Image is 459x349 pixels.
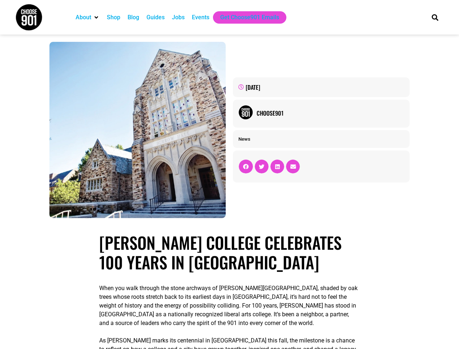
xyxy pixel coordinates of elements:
[192,13,209,22] a: Events
[72,11,419,24] nav: Main nav
[128,13,139,22] a: Blog
[238,136,250,142] a: News
[146,13,165,22] a: Guides
[238,105,253,120] img: Picture of Choose901
[107,13,120,22] a: Shop
[255,160,269,173] div: Share on twitter
[429,11,441,23] div: Search
[172,13,185,22] a: Jobs
[220,13,279,22] a: Get Choose901 Emails
[239,160,253,173] div: Share on facebook
[49,42,226,218] img: Rhodes College
[270,160,284,173] div: Share on linkedin
[286,160,300,173] div: Share on email
[246,83,260,92] time: [DATE]
[72,11,103,24] div: About
[99,284,360,328] p: When you walk through the stone archways of [PERSON_NAME][GEOGRAPHIC_DATA], shaded by oak trees w...
[76,13,91,22] a: About
[99,233,360,272] h1: [PERSON_NAME] College Celebrates 100 Years in [GEOGRAPHIC_DATA]
[257,109,404,117] a: Choose901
